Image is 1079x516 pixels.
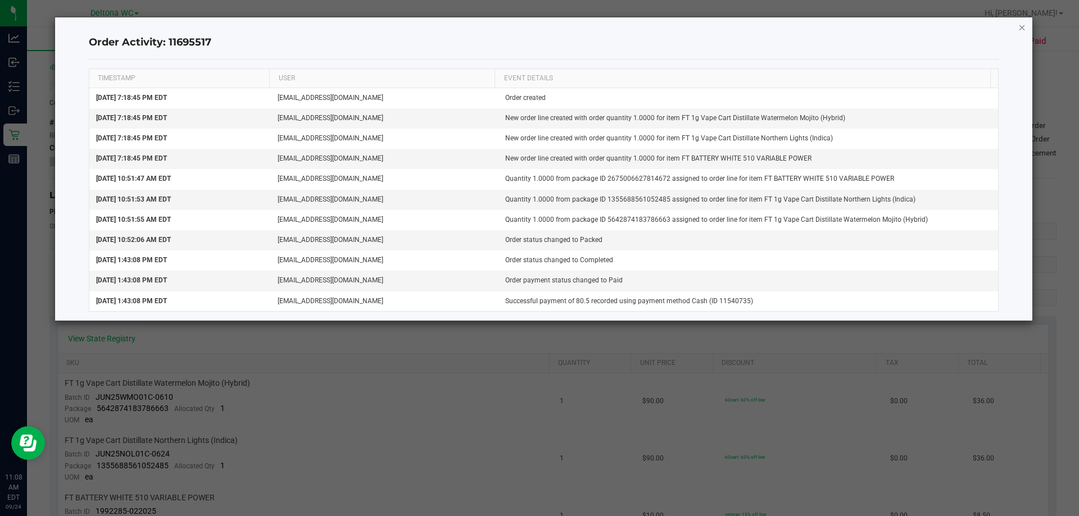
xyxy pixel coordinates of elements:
td: Order status changed to Completed [498,250,999,271]
span: [DATE] 10:51:55 AM EDT [96,216,171,223]
td: Quantity 1.0000 from package ID 5642874183786663 assigned to order line for item FT 1g Vape Cart ... [498,210,999,230]
td: [EMAIL_ADDRESS][DOMAIN_NAME] [271,129,498,149]
td: Quantity 1.0000 from package ID 1355688561052485 assigned to order line for item FT 1g Vape Cart ... [498,190,999,210]
td: New order line created with order quantity 1.0000 for item FT 1g Vape Cart Distillate Watermelon ... [498,108,999,129]
span: [DATE] 10:51:53 AM EDT [96,195,171,203]
span: [DATE] 7:18:45 PM EDT [96,134,167,142]
td: [EMAIL_ADDRESS][DOMAIN_NAME] [271,230,498,250]
span: [DATE] 10:52:06 AM EDT [96,236,171,244]
td: Successful payment of 80.5 recorded using payment method Cash (ID 11540735) [498,291,999,311]
th: EVENT DETAILS [495,69,990,88]
span: [DATE] 1:43:08 PM EDT [96,276,167,284]
th: USER [269,69,495,88]
td: [EMAIL_ADDRESS][DOMAIN_NAME] [271,250,498,271]
td: [EMAIL_ADDRESS][DOMAIN_NAME] [271,108,498,129]
td: [EMAIL_ADDRESS][DOMAIN_NAME] [271,169,498,189]
span: [DATE] 1:43:08 PM EDT [96,297,167,305]
iframe: Resource center [11,426,45,460]
td: Order payment status changed to Paid [498,271,999,291]
td: Quantity 1.0000 from package ID 2675006627814672 assigned to order line for item FT BATTERY WHITE... [498,169,999,189]
td: New order line created with order quantity 1.0000 for item FT 1g Vape Cart Distillate Northern Li... [498,129,999,149]
td: [EMAIL_ADDRESS][DOMAIN_NAME] [271,271,498,291]
h4: Order Activity: 11695517 [89,35,999,50]
span: [DATE] 7:18:45 PM EDT [96,94,167,102]
td: [EMAIL_ADDRESS][DOMAIN_NAME] [271,291,498,311]
td: [EMAIL_ADDRESS][DOMAIN_NAME] [271,210,498,230]
span: [DATE] 7:18:45 PM EDT [96,114,167,122]
span: [DATE] 10:51:47 AM EDT [96,175,171,182]
td: Order status changed to Packed [498,230,999,250]
td: Order created [498,88,999,108]
span: [DATE] 7:18:45 PM EDT [96,154,167,162]
td: [EMAIL_ADDRESS][DOMAIN_NAME] [271,88,498,108]
td: [EMAIL_ADDRESS][DOMAIN_NAME] [271,149,498,169]
td: [EMAIL_ADDRESS][DOMAIN_NAME] [271,190,498,210]
td: New order line created with order quantity 1.0000 for item FT BATTERY WHITE 510 VARIABLE POWER [498,149,999,169]
th: TIMESTAMP [89,69,270,88]
span: [DATE] 1:43:08 PM EDT [96,256,167,264]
